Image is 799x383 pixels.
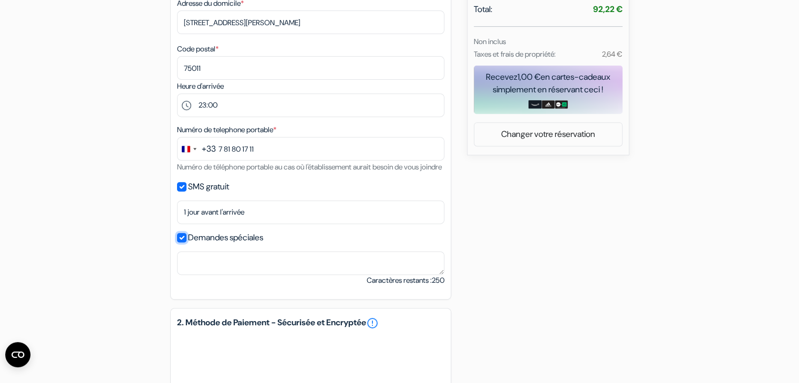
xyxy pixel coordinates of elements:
[178,137,216,160] button: Change country, selected France (+33)
[177,81,224,92] label: Heure d'arrivée
[555,100,568,109] img: uber-uber-eats-card.png
[601,49,622,59] small: 2,64 €
[366,317,379,329] a: error_outline
[188,179,229,194] label: SMS gratuit
[432,275,444,285] span: 250
[177,137,444,161] input: 6 12 34 56 78
[517,71,541,82] span: 1,00 €
[542,100,555,109] img: adidas-card.png
[202,143,216,155] div: +33
[474,124,622,144] a: Changer votre réservation
[177,162,442,172] small: Numéro de téléphone portable au cas où l'établissement aurait besoin de vous joindre
[177,44,219,55] label: Code postal
[367,275,444,286] small: Caractères restants :
[177,317,444,329] h5: 2. Méthode de Paiement - Sécurisée et Encryptée
[593,4,622,15] strong: 92,22 €
[474,49,556,59] small: Taxes et frais de propriété:
[188,230,263,245] label: Demandes spéciales
[5,342,30,367] button: Ouvrir le widget CMP
[474,3,492,16] span: Total:
[474,71,622,96] div: Recevez en cartes-cadeaux simplement en réservant ceci !
[528,100,542,109] img: amazon-card-no-text.png
[177,124,276,135] label: Numéro de telephone portable
[474,37,506,46] small: Non inclus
